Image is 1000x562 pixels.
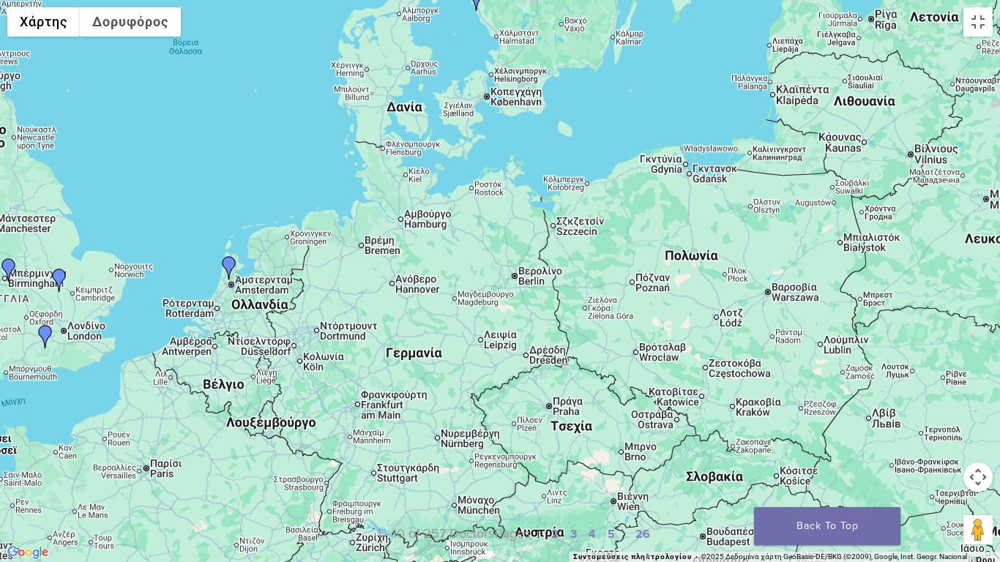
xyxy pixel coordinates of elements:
[570,527,577,542] a: 3
[754,507,900,545] a: Back To Top
[551,527,559,542] a: 2
[635,527,650,542] a: 26
[536,527,540,542] a: 1
[621,525,630,542] span: …
[608,527,615,542] a: 5
[589,527,596,542] a: 4
[963,7,993,37] button: Εναλλαγή προβολής πλήρους οθόνης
